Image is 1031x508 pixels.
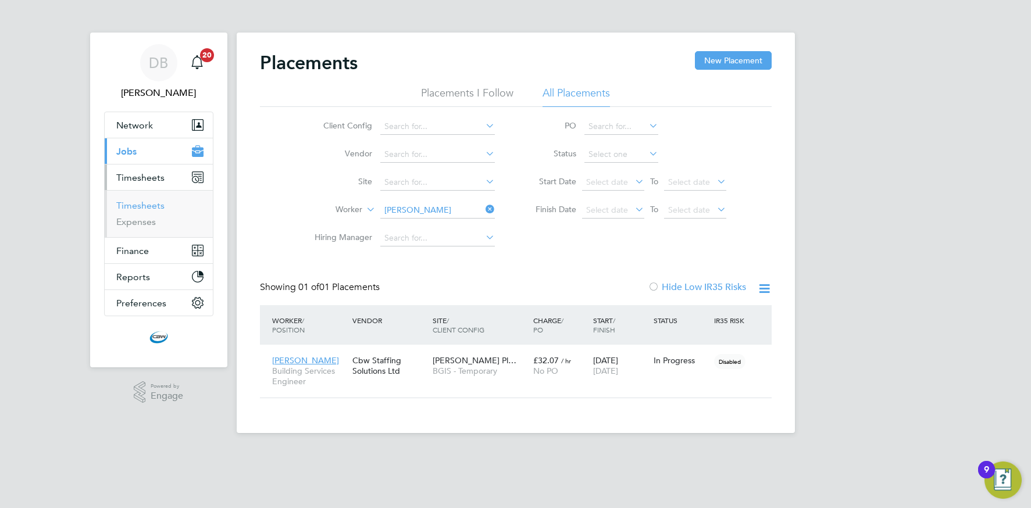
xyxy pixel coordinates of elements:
[711,310,751,331] div: IR35 Risk
[116,120,153,131] span: Network
[543,86,610,107] li: All Placements
[272,316,305,334] span: / Position
[654,355,708,366] div: In Progress
[433,355,516,366] span: [PERSON_NAME] Pl…
[984,462,1022,499] button: Open Resource Center, 9 new notifications
[584,119,658,135] input: Search for...
[305,148,372,159] label: Vendor
[380,146,495,163] input: Search for...
[524,120,576,131] label: PO
[380,119,495,135] input: Search for...
[533,355,559,366] span: £32.07
[380,174,495,191] input: Search for...
[200,48,214,62] span: 20
[590,310,651,340] div: Start
[647,202,662,217] span: To
[430,310,530,340] div: Site
[298,281,380,293] span: 01 Placements
[586,177,628,187] span: Select date
[116,298,166,309] span: Preferences
[380,230,495,246] input: Search for...
[586,205,628,215] span: Select date
[105,264,213,289] button: Reports
[647,174,662,189] span: To
[105,112,213,138] button: Network
[305,232,372,242] label: Hiring Manager
[295,204,362,216] label: Worker
[561,356,571,365] span: / hr
[524,148,576,159] label: Status
[116,216,156,227] a: Expenses
[149,328,168,346] img: cbwstaffingsolutions-logo-retina.png
[714,354,745,369] span: Disabled
[185,44,209,81] a: 20
[151,391,183,401] span: Engage
[269,349,772,359] a: [PERSON_NAME]Building Services EngineerCbw Staffing Solutions Ltd[PERSON_NAME] Pl…BGIS - Temporar...
[584,146,658,163] input: Select one
[349,310,430,331] div: Vendor
[104,44,213,100] a: DB[PERSON_NAME]
[524,176,576,187] label: Start Date
[272,366,347,387] span: Building Services Engineer
[134,381,183,403] a: Powered byEngage
[530,310,591,340] div: Charge
[104,86,213,100] span: Daniel Barber
[651,310,711,331] div: Status
[151,381,183,391] span: Powered by
[298,281,319,293] span: 01 of
[116,200,165,211] a: Timesheets
[116,146,137,157] span: Jobs
[590,349,651,382] div: [DATE]
[105,164,213,190] button: Timesheets
[433,316,484,334] span: / Client Config
[349,349,430,382] div: Cbw Staffing Solutions Ltd
[260,281,382,294] div: Showing
[105,290,213,316] button: Preferences
[593,316,615,334] span: / Finish
[524,204,576,214] label: Finish Date
[104,328,213,346] a: Go to home page
[984,470,989,485] div: 9
[593,366,618,376] span: [DATE]
[380,202,495,219] input: Search for...
[421,86,513,107] li: Placements I Follow
[149,55,168,70] span: DB
[433,366,527,376] span: BGIS - Temporary
[260,51,358,74] h2: Placements
[116,271,150,282] span: Reports
[269,310,349,340] div: Worker
[305,176,372,187] label: Site
[116,172,165,183] span: Timesheets
[305,120,372,131] label: Client Config
[648,281,746,293] label: Hide Low IR35 Risks
[668,205,710,215] span: Select date
[105,238,213,263] button: Finance
[90,33,227,367] nav: Main navigation
[116,245,149,256] span: Finance
[533,316,563,334] span: / PO
[668,177,710,187] span: Select date
[695,51,772,70] button: New Placement
[105,190,213,237] div: Timesheets
[272,355,339,366] span: [PERSON_NAME]
[533,366,558,376] span: No PO
[105,138,213,164] button: Jobs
